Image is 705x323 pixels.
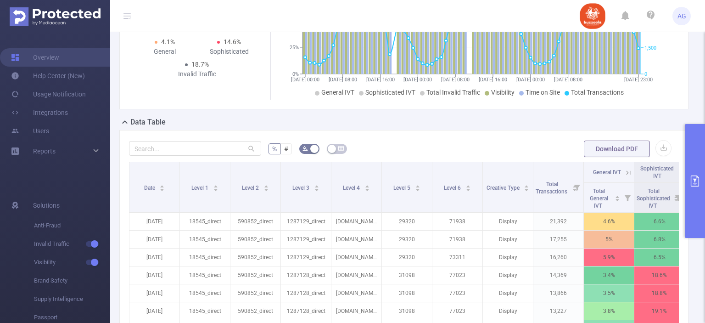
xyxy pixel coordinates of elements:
[491,89,515,96] span: Visibility
[465,187,470,190] i: icon: caret-down
[11,85,86,103] a: Usage Notification
[11,48,59,67] a: Overview
[432,231,482,248] p: 71938
[161,38,175,45] span: 4.1%
[584,213,634,230] p: 4.6%
[292,185,311,191] span: Level 3
[33,142,56,160] a: Reports
[533,266,583,284] p: 14,369
[615,198,620,200] i: icon: caret-down
[366,77,394,83] tspan: [DATE] 16:00
[314,184,319,189] div: Sort
[671,183,684,212] i: Filter menu
[615,194,620,200] div: Sort
[129,284,179,302] p: [DATE]
[483,231,533,248] p: Display
[281,213,331,230] p: 1287129_direct
[144,185,157,191] span: Date
[281,249,331,266] p: 1287129_direct
[403,77,432,83] tspan: [DATE] 00:00
[213,184,218,187] i: icon: caret-up
[533,284,583,302] p: 13,866
[338,146,344,151] i: icon: table
[11,67,85,85] a: Help Center (New)
[281,284,331,302] p: 1287128_direct
[129,302,179,320] p: [DATE]
[129,213,179,230] p: [DATE]
[272,145,277,153] span: %
[263,187,269,190] i: icon: caret-down
[281,266,331,284] p: 1287128_direct
[415,184,420,187] i: icon: caret-up
[444,185,462,191] span: Level 6
[364,184,369,187] i: icon: caret-up
[284,145,288,153] span: #
[11,103,68,122] a: Integrations
[34,272,110,290] span: Brand Safety
[281,302,331,320] p: 1287128_direct
[129,249,179,266] p: [DATE]
[634,302,684,320] p: 19.1%
[33,147,56,155] span: Reports
[483,284,533,302] p: Display
[331,284,381,302] p: [DOMAIN_NAME]
[314,184,319,187] i: icon: caret-up
[290,45,299,51] tspan: 25%
[331,249,381,266] p: [DOMAIN_NAME]
[382,302,432,320] p: 31098
[242,185,260,191] span: Level 2
[593,169,621,176] span: General IVT
[230,266,280,284] p: 590852_direct
[314,187,319,190] i: icon: caret-down
[291,77,319,83] tspan: [DATE] 00:00
[180,249,230,266] p: 18545_direct
[483,266,533,284] p: Display
[129,141,261,156] input: Search...
[487,185,521,191] span: Creative Type
[483,302,533,320] p: Display
[197,47,261,57] div: Sophisticated
[302,146,308,151] i: icon: bg-colors
[230,213,280,230] p: 590852_direct
[331,231,381,248] p: [DOMAIN_NAME]
[180,302,230,320] p: 18545_direct
[571,162,583,212] i: Filter menu
[180,266,230,284] p: 18545_direct
[624,77,653,83] tspan: [DATE] 23:00
[590,188,608,209] span: Total General IVT
[34,235,110,253] span: Invalid Traffic
[382,249,432,266] p: 29320
[677,7,686,25] span: AG
[180,231,230,248] p: 18545_direct
[584,302,634,320] p: 3.8%
[584,266,634,284] p: 3.4%
[533,231,583,248] p: 17,255
[526,89,560,96] span: Time on Site
[382,213,432,230] p: 29320
[213,187,218,190] i: icon: caret-down
[159,184,165,189] div: Sort
[180,213,230,230] p: 18545_direct
[584,284,634,302] p: 3.5%
[230,231,280,248] p: 590852_direct
[524,187,529,190] i: icon: caret-down
[160,184,165,187] i: icon: caret-up
[554,77,582,83] tspan: [DATE] 08:00
[516,77,544,83] tspan: [DATE] 00:00
[584,231,634,248] p: 5%
[230,302,280,320] p: 590852_direct
[584,249,634,266] p: 5.9%
[524,184,529,189] div: Sort
[365,89,415,96] span: Sophisticated IVT
[415,184,420,189] div: Sort
[382,284,432,302] p: 31098
[382,266,432,284] p: 31098
[432,284,482,302] p: 77023
[432,302,482,320] p: 77023
[382,231,432,248] p: 29320
[129,231,179,248] p: [DATE]
[634,231,684,248] p: 6.8%
[634,213,684,230] p: 6.6%
[479,77,507,83] tspan: [DATE] 16:00
[34,290,110,308] span: Supply Intelligence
